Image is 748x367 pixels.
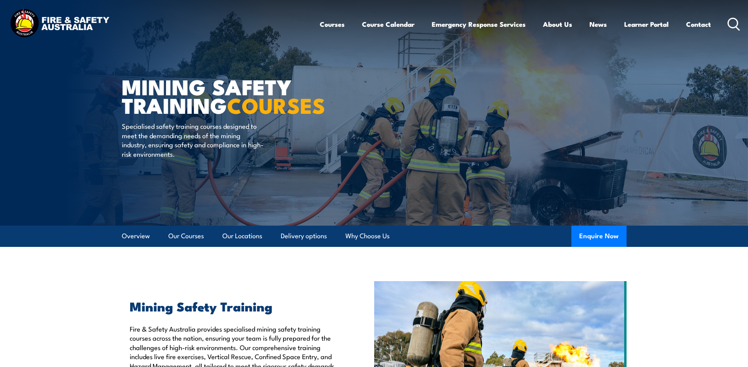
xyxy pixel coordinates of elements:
a: Learner Portal [624,14,669,35]
h2: Mining Safety Training [130,300,338,311]
a: Our Locations [222,226,262,247]
a: Emergency Response Services [432,14,526,35]
strong: COURSES [227,88,325,121]
a: About Us [543,14,572,35]
a: Contact [686,14,711,35]
a: Why Choose Us [345,226,390,247]
h1: MINING SAFETY TRAINING [122,77,317,114]
p: Specialised safety training courses designed to meet the demanding needs of the mining industry, ... [122,121,266,158]
a: News [589,14,607,35]
a: Course Calendar [362,14,414,35]
a: Delivery options [281,226,327,247]
a: Our Courses [168,226,204,247]
a: Courses [320,14,345,35]
a: Overview [122,226,150,247]
button: Enquire Now [571,226,627,247]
